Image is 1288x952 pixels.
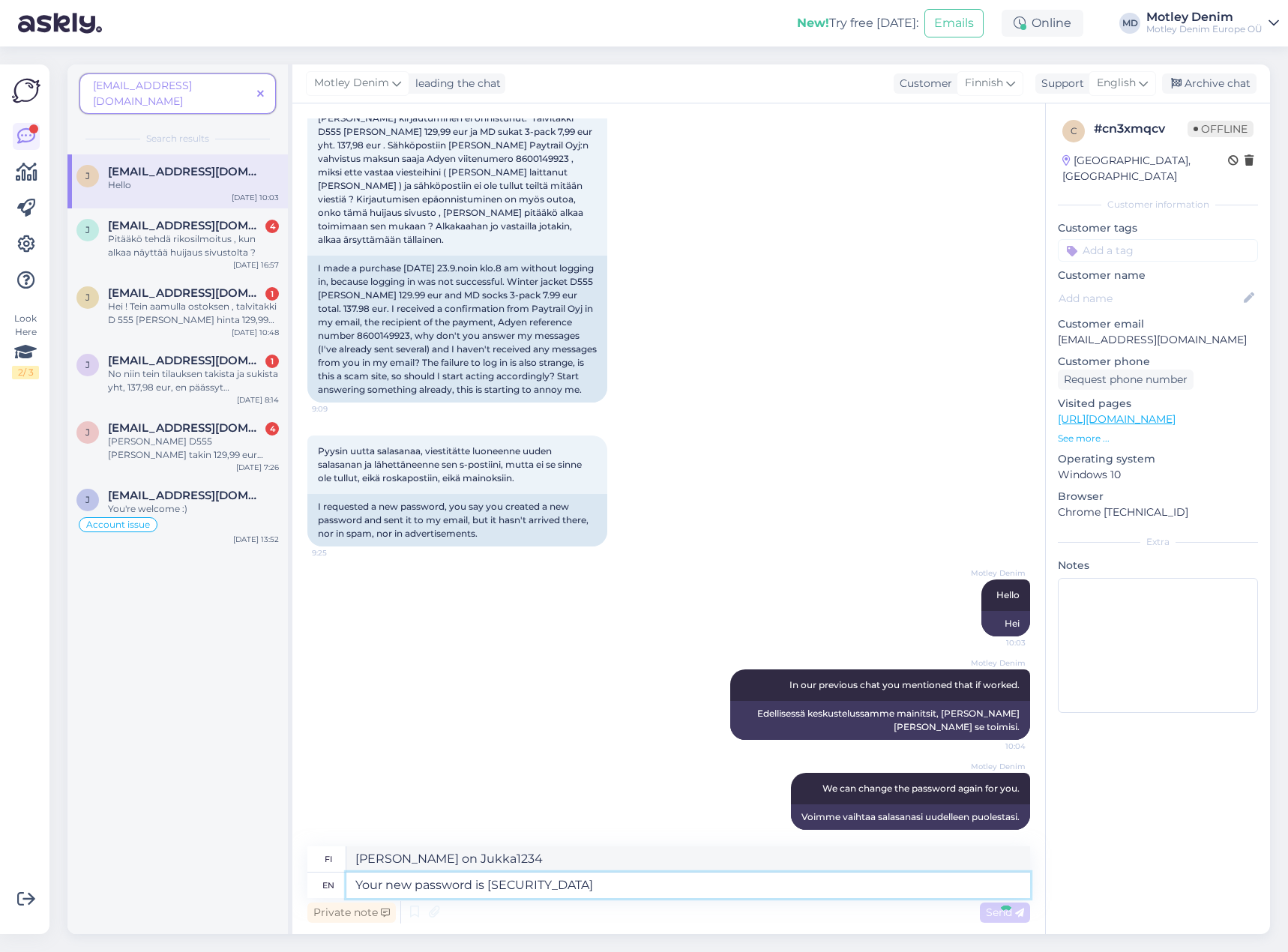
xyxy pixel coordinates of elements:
[85,494,90,505] span: j
[1058,239,1258,262] input: Add a tag
[314,75,389,91] span: Motley Denim
[1188,121,1254,137] span: Offline
[969,761,1026,772] span: Motley Denim
[409,76,501,91] div: leading the chat
[108,178,279,192] div: Hello
[108,502,279,516] div: You're welcome :)
[237,394,279,406] div: [DATE] 8:14
[1119,13,1140,34] div: MD
[108,489,264,502] span: jukikinnunen@hotmail.fi
[969,567,1026,579] span: Motley Denim
[232,192,279,203] div: [DATE] 10:03
[1058,467,1258,483] p: Windows 10
[996,589,1020,600] span: Hello
[822,783,1020,794] span: We can change the password again for you.
[969,831,1026,842] span: 10:06
[789,679,1020,690] span: In our previous chat you mentioned that if worked.
[233,534,279,545] div: [DATE] 13:52
[969,741,1026,752] span: 10:04
[312,403,368,415] span: 9:09
[12,366,39,379] div: 2 / 3
[1146,23,1263,35] div: Motley Denim Europe OÜ
[1058,370,1194,390] div: Request phone number
[730,701,1030,740] div: Edellisessä keskustelussamme mainitsit, [PERSON_NAME] [PERSON_NAME] se toimisi.
[1035,76,1084,91] div: Support
[1058,316,1258,332] p: Customer email
[12,76,40,105] img: Askly Logo
[108,354,264,367] span: jukikinnunen@hotmail.fi
[85,224,90,235] span: j
[1002,10,1083,37] div: Online
[1058,396,1258,412] p: Visited pages
[307,494,607,546] div: I requested a new password, you say you created a new password and sent it to my email, but it ha...
[318,99,595,245] span: Tein oston Tiistaina 23.9.noin klo.8 aamulla kirjautumatta, [PERSON_NAME] kirjautuminen ei onnist...
[265,355,279,368] div: 1
[108,219,264,232] span: jukikinnunen@hotmail.fi
[1058,504,1258,520] p: Chrome [TECHNICAL_ID]
[146,132,209,145] span: Search results
[108,421,264,435] span: jukikinnunen@hotmail.fi
[1058,332,1258,348] p: [EMAIL_ADDRESS][DOMAIN_NAME]
[1146,11,1279,35] a: Motley DenimMotley Denim Europe OÜ
[93,79,192,108] span: [EMAIL_ADDRESS][DOMAIN_NAME]
[108,435,279,462] div: [PERSON_NAME] D555 [PERSON_NAME] takin 129,99 eur jaMD sukat 3-pack 7,99 eur, niin meneekö [PERSO...
[108,286,264,300] span: jukikinnunen@hotmail.fi
[233,259,279,271] div: [DATE] 16:57
[312,547,368,558] span: 9:25
[1071,125,1077,136] span: c
[1097,75,1136,91] span: English
[86,520,150,529] span: Account issue
[924,9,984,37] button: Emails
[1058,412,1176,426] a: [URL][DOMAIN_NAME]
[1058,268,1258,283] p: Customer name
[1094,120,1188,138] div: # cn3xmqcv
[1058,558,1258,573] p: Notes
[265,287,279,301] div: 1
[1146,11,1263,23] div: Motley Denim
[265,220,279,233] div: 4
[108,232,279,259] div: Pitääkö tehdä rikosilmoitus , kun alkaa näyttää huijaus sivustolta ?
[318,445,584,483] span: Pyysin uutta salasanaa, viestitätte luoneenne uuden salasanan ja lähettäneenne sen s-postiini, mu...
[1058,198,1258,211] div: Customer information
[1058,489,1258,504] p: Browser
[232,327,279,338] div: [DATE] 10:48
[85,292,90,303] span: j
[85,170,90,181] span: j
[85,359,90,370] span: j
[969,657,1026,669] span: Motley Denim
[307,256,607,403] div: I made a purchase [DATE] 23.9.noin klo.8 am without logging in, because logging in was not succes...
[12,312,39,379] div: Look Here
[797,14,918,32] div: Try free [DATE]:
[969,637,1026,648] span: 10:03
[1058,535,1258,549] div: Extra
[1058,354,1258,370] p: Customer phone
[797,16,829,30] b: New!
[108,367,279,394] div: No niin tein tilauksen takista ja sukista yht, 137,98 eur, en päässyt kirjautumaan [PERSON_NAME] ...
[894,76,952,91] div: Customer
[265,422,279,436] div: 4
[1059,290,1241,307] input: Add name
[108,300,279,327] div: Hei ! Tein aamulla ostoksen , talvitakki D 555 [PERSON_NAME] hinta 129,99 eur ja MD sukat 3-pack ...
[1058,220,1258,236] p: Customer tags
[85,427,90,438] span: j
[1062,153,1228,184] div: [GEOGRAPHIC_DATA], [GEOGRAPHIC_DATA]
[108,165,264,178] span: jukikinnunen@hotmail.fi
[236,462,279,473] div: [DATE] 7:26
[1162,73,1257,94] div: Archive chat
[1058,451,1258,467] p: Operating system
[981,611,1030,636] div: Hei
[791,804,1030,830] div: Voimme vaihtaa salasanasi uudelleen puolestasi.
[965,75,1003,91] span: Finnish
[1058,432,1258,445] p: See more ...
